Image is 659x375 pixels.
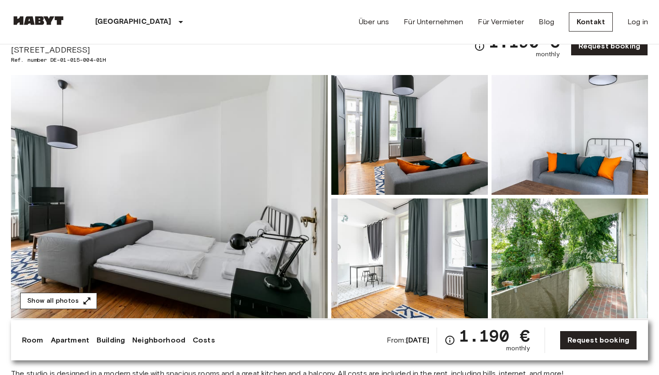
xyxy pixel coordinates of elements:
span: Ref. number DE-01-015-004-01H [11,56,106,64]
img: Picture of unit DE-01-015-004-01H [492,75,648,195]
a: Kontakt [569,12,613,32]
a: Blog [539,16,554,27]
a: Building [97,335,125,346]
a: Costs [193,335,215,346]
p: [GEOGRAPHIC_DATA] [95,16,172,27]
a: Über uns [359,16,389,27]
a: Neighborhood [132,335,185,346]
span: 1.190 € [459,327,530,344]
span: monthly [536,50,560,59]
a: Für Unternehmen [404,16,463,27]
span: monthly [506,344,530,353]
b: [DATE] [406,336,429,344]
svg: Check cost overview for full price breakdown. Please note that discounts apply to new joiners onl... [474,41,485,52]
img: Picture of unit DE-01-015-004-01H [331,75,488,195]
a: Log in [627,16,648,27]
img: Marketing picture of unit DE-01-015-004-01H [11,75,328,318]
img: Picture of unit DE-01-015-004-01H [492,198,648,318]
a: Request booking [560,331,637,350]
span: From: [387,335,429,345]
span: 1.190 € [489,33,560,50]
img: Habyt [11,16,66,25]
a: Apartment [51,335,89,346]
button: Show all photos [20,293,97,310]
span: [STREET_ADDRESS] [11,44,106,56]
a: Für Vermieter [478,16,524,27]
a: Room [22,335,43,346]
a: Request booking [571,37,648,56]
svg: Check cost overview for full price breakdown. Please note that discounts apply to new joiners onl... [444,335,455,346]
img: Picture of unit DE-01-015-004-01H [331,198,488,318]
